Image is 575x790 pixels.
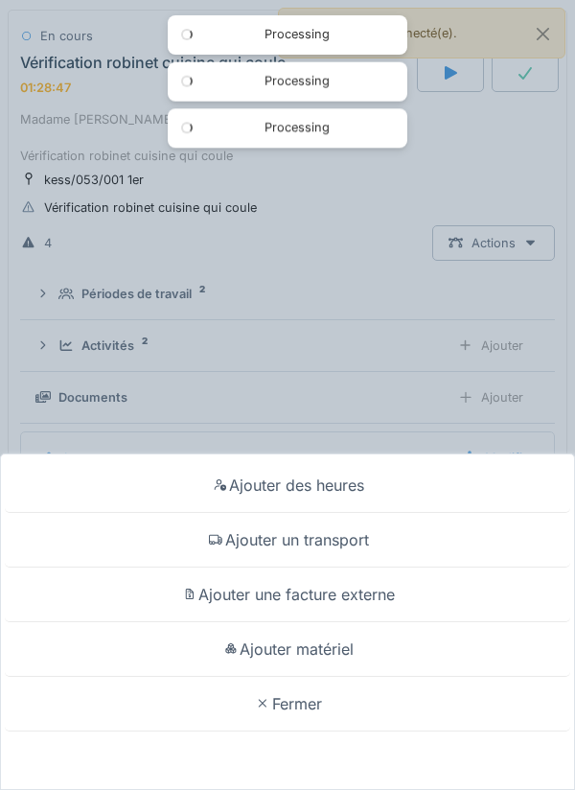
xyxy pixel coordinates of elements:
[5,458,570,513] div: Ajouter des heures
[5,568,570,622] div: Ajouter une facture externe
[5,513,570,568] div: Ajouter un transport
[206,27,388,43] div: Processing
[206,120,388,136] div: Processing
[5,677,570,732] div: Fermer
[5,622,570,677] div: Ajouter matériel
[206,74,388,90] div: Processing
